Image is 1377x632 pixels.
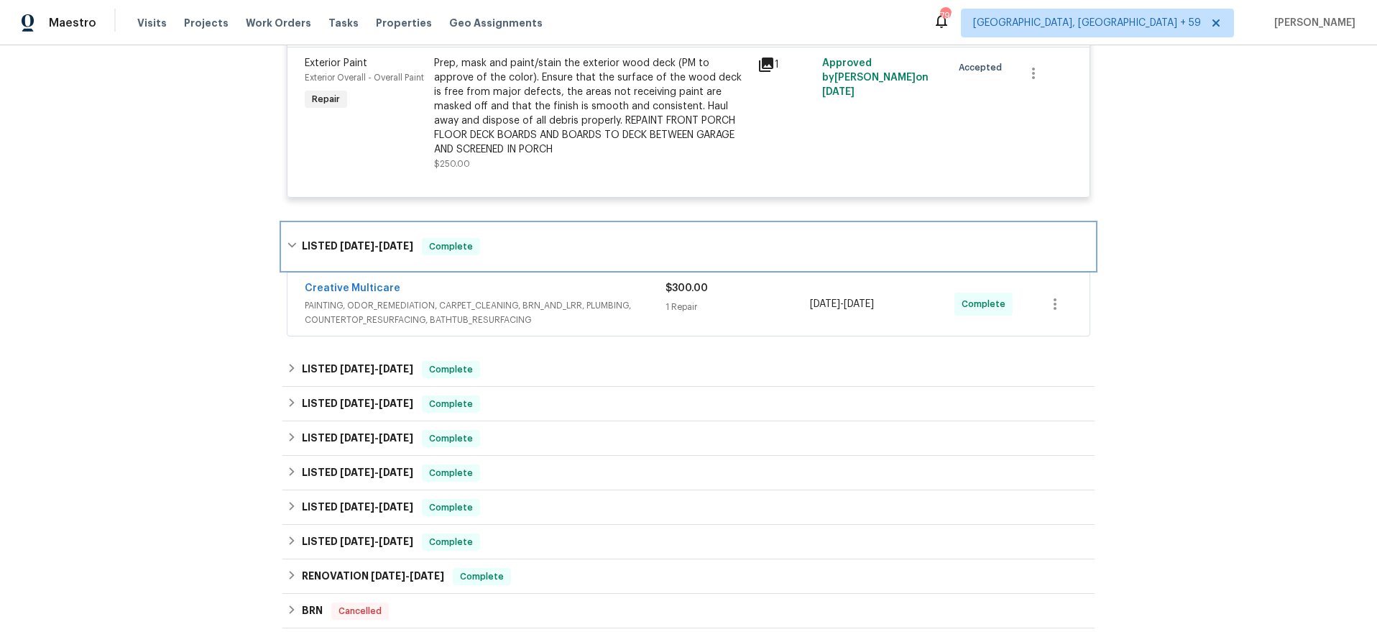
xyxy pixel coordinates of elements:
[340,364,374,374] span: [DATE]
[333,604,387,618] span: Cancelled
[423,431,479,446] span: Complete
[423,466,479,480] span: Complete
[379,398,413,408] span: [DATE]
[302,430,413,447] h6: LISTED
[340,467,374,477] span: [DATE]
[340,364,413,374] span: -
[282,594,1095,628] div: BRN Cancelled
[379,433,413,443] span: [DATE]
[340,398,374,408] span: [DATE]
[379,364,413,374] span: [DATE]
[137,16,167,30] span: Visits
[340,241,413,251] span: -
[340,502,413,512] span: -
[810,299,840,309] span: [DATE]
[449,16,543,30] span: Geo Assignments
[282,352,1095,387] div: LISTED [DATE]-[DATE]Complete
[666,300,810,314] div: 1 Repair
[423,500,479,515] span: Complete
[282,490,1095,525] div: LISTED [DATE]-[DATE]Complete
[282,421,1095,456] div: LISTED [DATE]-[DATE]Complete
[302,464,413,482] h6: LISTED
[49,16,96,30] span: Maestro
[376,16,432,30] span: Properties
[371,571,444,581] span: -
[434,56,749,157] div: Prep, mask and paint/stain the exterior wood deck (PM to approve of the color). Ensure that the s...
[305,73,424,82] span: Exterior Overall - Overall Paint
[423,397,479,411] span: Complete
[246,16,311,30] span: Work Orders
[340,398,413,408] span: -
[340,536,413,546] span: -
[302,361,413,378] h6: LISTED
[959,60,1008,75] span: Accepted
[282,387,1095,421] div: LISTED [DATE]-[DATE]Complete
[305,283,400,293] a: Creative Multicare
[340,241,374,251] span: [DATE]
[302,568,444,585] h6: RENOVATION
[305,58,367,68] span: Exterior Paint
[340,433,413,443] span: -
[410,571,444,581] span: [DATE]
[423,362,479,377] span: Complete
[184,16,229,30] span: Projects
[666,283,708,293] span: $300.00
[302,499,413,516] h6: LISTED
[282,559,1095,594] div: RENOVATION [DATE]-[DATE]Complete
[940,9,950,23] div: 790
[822,87,855,97] span: [DATE]
[423,239,479,254] span: Complete
[973,16,1201,30] span: [GEOGRAPHIC_DATA], [GEOGRAPHIC_DATA] + 59
[340,502,374,512] span: [DATE]
[454,569,510,584] span: Complete
[423,535,479,549] span: Complete
[305,298,666,327] span: PAINTING, ODOR_REMEDIATION, CARPET_CLEANING, BRN_AND_LRR, PLUMBING, COUNTERTOP_RESURFACING, BATHT...
[328,18,359,28] span: Tasks
[282,456,1095,490] div: LISTED [DATE]-[DATE]Complete
[434,160,470,168] span: $250.00
[379,241,413,251] span: [DATE]
[302,603,323,620] h6: BRN
[282,224,1095,270] div: LISTED [DATE]-[DATE]Complete
[340,467,413,477] span: -
[282,525,1095,559] div: LISTED [DATE]-[DATE]Complete
[962,297,1011,311] span: Complete
[757,56,814,73] div: 1
[810,297,874,311] span: -
[1268,16,1355,30] span: [PERSON_NAME]
[302,238,413,255] h6: LISTED
[340,536,374,546] span: [DATE]
[306,92,346,106] span: Repair
[302,395,413,413] h6: LISTED
[379,502,413,512] span: [DATE]
[379,536,413,546] span: [DATE]
[822,58,929,97] span: Approved by [PERSON_NAME] on
[302,533,413,551] h6: LISTED
[844,299,874,309] span: [DATE]
[379,467,413,477] span: [DATE]
[371,571,405,581] span: [DATE]
[340,433,374,443] span: [DATE]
